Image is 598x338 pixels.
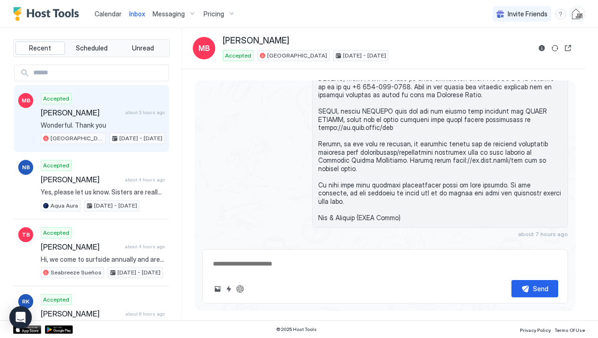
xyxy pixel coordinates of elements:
span: MB [22,96,30,105]
span: Recent [29,44,51,52]
span: Yes, please let us know. Sisters are really looking forward to getting together! If everything go... [41,188,165,196]
button: ChatGPT Auto Reply [234,283,246,295]
span: [GEOGRAPHIC_DATA] [267,51,327,60]
input: Input Field [29,65,168,81]
span: about 4 hours ago [125,177,165,183]
span: NB [22,163,30,172]
span: [PERSON_NAME] [41,108,122,117]
span: [PERSON_NAME] [223,36,289,46]
div: Send [533,284,548,294]
a: Inbox [129,9,145,19]
span: Accepted [43,161,69,170]
div: tab-group [13,39,170,57]
span: [DATE] - [DATE] [94,201,137,210]
button: Open reservation [562,43,574,54]
span: [PERSON_NAME] [41,175,121,184]
span: [DATE] - [DATE] [117,268,160,277]
span: Seabreeze Sueños [51,268,102,277]
span: Privacy Policy [520,327,551,333]
span: [GEOGRAPHIC_DATA] [51,134,103,143]
a: Google Play Store [45,325,73,334]
span: [DATE] - [DATE] [343,51,386,60]
span: Accepted [43,229,69,237]
span: Aqua Aura [51,201,78,210]
span: Terms Of Use [554,327,585,333]
span: about 4 hours ago [125,244,165,250]
span: Calendar [95,10,122,18]
span: TB [22,230,30,239]
button: Unread [118,42,168,55]
span: Scheduled [76,44,108,52]
span: Lo Ipsumdo, Sitam con adi elitsed d 0 eiusm temp inc 0 utlabo et Dolorema Aliqu enim adminimv, Qu... [318,9,562,222]
span: about 3 hours ago [125,109,165,115]
span: about 7 hours ago [518,230,568,237]
span: © 2025 Host Tools [276,326,317,332]
span: Invite Friends [508,10,547,18]
button: Sync reservation [549,43,561,54]
span: about 8 hours ago [125,311,165,317]
span: [PERSON_NAME] [41,242,121,252]
a: Privacy Policy [520,324,551,334]
span: [DATE] - [DATE] [119,134,162,143]
button: Quick reply [223,283,234,295]
div: Open Intercom Messenger [9,306,32,329]
a: Calendar [95,9,122,19]
div: menu [555,8,566,20]
a: App Store [13,325,41,334]
a: Host Tools Logo [13,7,83,21]
div: User profile [570,7,585,22]
span: [PERSON_NAME] [41,309,122,318]
span: Wonderful. Thank you [41,121,165,129]
span: RK [22,297,29,306]
span: MB [198,43,210,54]
span: Inbox [129,10,145,18]
span: Pricing [204,10,224,18]
span: Unread [132,44,154,52]
button: Recent [15,42,65,55]
button: Send [511,280,558,297]
button: Reservation information [536,43,547,54]
span: Accepted [225,51,251,60]
span: Hi, we come to surfside annually and are looking to have our family end of the summer trip in the... [41,255,165,264]
span: Accepted [43,94,69,103]
span: Accepted [43,295,69,304]
button: Upload image [212,283,223,295]
button: Scheduled [67,42,117,55]
a: Terms Of Use [554,324,585,334]
span: Messaging [153,10,185,18]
